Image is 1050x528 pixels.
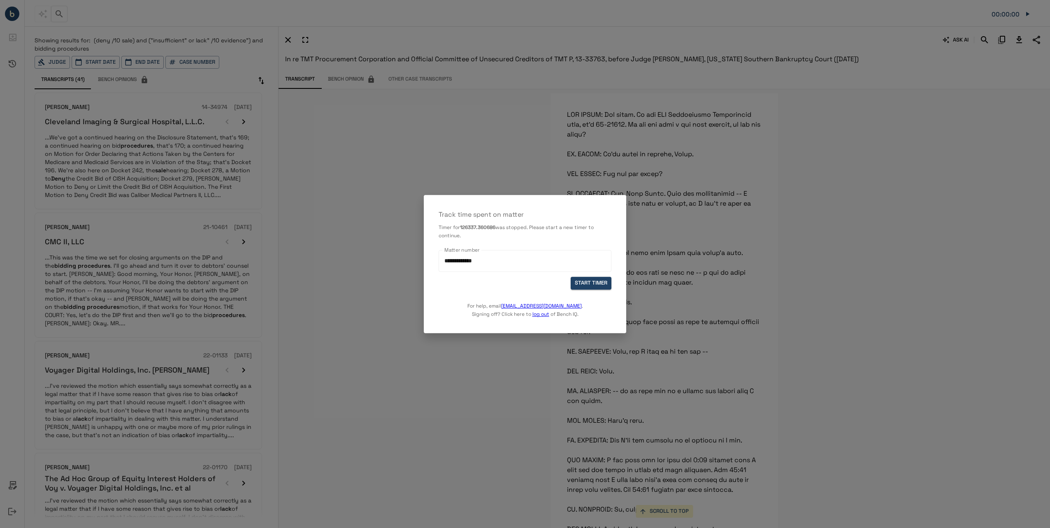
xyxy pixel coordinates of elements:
[532,311,549,317] a: log out
[439,210,611,220] p: Track time spent on matter
[501,303,582,309] a: [EMAIL_ADDRESS][DOMAIN_NAME]
[571,277,611,289] button: START TIMER
[439,224,460,231] span: Timer for
[467,289,583,318] p: For help, email . Signing off? Click here to of Bench IQ.
[444,246,480,253] label: Matter number
[439,224,594,239] span: was stopped. Please start a new timer to continue.
[460,224,495,231] b: 126337.360686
